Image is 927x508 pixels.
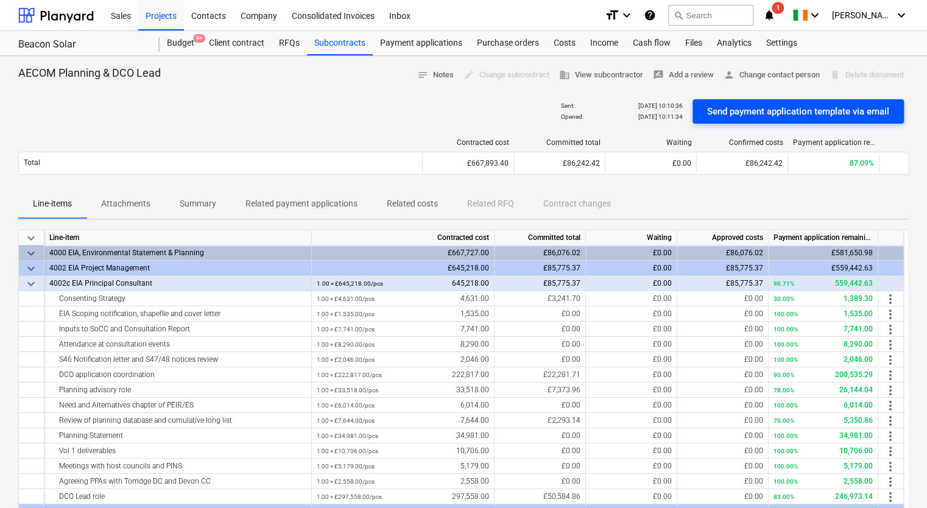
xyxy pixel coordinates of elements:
span: £0.00 [653,401,672,409]
div: Purchase orders [470,31,546,55]
span: £0.00 [653,340,672,348]
span: £2,293.14 [548,416,580,425]
div: 200,535.29 [774,367,873,383]
div: £86,076.02 [677,245,769,261]
span: Notes [417,68,454,82]
div: Confirmed costs [702,138,783,147]
span: £0.00 [562,446,580,455]
div: Beacon Solar [18,38,145,51]
p: AECOM Planning & DCO Lead [18,66,161,80]
div: Meetings with host councils and PINS [49,459,306,474]
a: Settings [759,31,805,55]
span: £50,584.86 [543,492,580,501]
span: £0.00 [653,477,672,485]
small: 100.00% [774,341,798,348]
small: 1.00 × £645,218.00 / pcs [317,280,383,287]
p: [DATE] 10:11:34 [638,113,683,121]
div: 7,741.00 [317,322,489,337]
p: [DATE] 10:10:36 [638,102,683,110]
div: 4,631.00 [317,291,489,306]
div: Cash flow [626,31,678,55]
span: £0.00 [744,325,763,333]
div: 1,389.30 [774,291,873,306]
div: Income [583,31,626,55]
a: Files [678,31,710,55]
span: £0.00 [562,340,580,348]
small: 100.00% [774,478,798,485]
div: 10,706.00 [774,443,873,459]
small: 1.00 × £7,644.00 / pcs [317,417,375,424]
span: £0.00 [653,294,672,303]
button: Send payment application template via email [693,99,904,124]
p: Opened : [561,113,583,121]
div: S46 Notification letter and S47/48 notices review [49,352,306,367]
div: £645,218.00 [312,261,495,276]
span: £0.00 [744,416,763,425]
div: 4002c EIA Principal Consultant [49,276,306,291]
div: Inputs to SoCC and Consultation Report [49,322,306,337]
span: £3,241.70 [548,294,580,303]
div: £667,893.40 [422,153,513,173]
small: 100.00% [774,311,798,317]
button: Search [668,5,753,26]
div: Review of planning database and cumulative long list [49,413,306,428]
div: 34,981.00 [774,428,873,443]
span: more_vert [883,337,898,352]
div: 559,442.63 [774,276,873,291]
span: more_vert [883,368,898,383]
span: View subcontractor [559,68,643,82]
i: keyboard_arrow_down [808,8,822,23]
div: £86,076.02 [495,245,586,261]
span: £0.00 [744,309,763,318]
div: 8,290.00 [317,337,489,352]
span: keyboard_arrow_down [24,231,38,245]
small: 100.00% [774,463,798,470]
span: notes [417,69,428,80]
span: keyboard_arrow_down [24,261,38,276]
div: Attendance at consultation events [49,337,306,352]
div: 5,179.00 [774,459,873,474]
div: Costs [546,31,583,55]
div: 4002 EIA Project Management [49,261,306,276]
p: Sent : [561,102,574,110]
span: £0.00 [744,431,763,440]
span: £0.00 [562,462,580,470]
a: Payment applications [373,31,470,55]
span: £0.00 [653,309,672,318]
div: Committed total [495,230,586,245]
div: 5,179.00 [317,459,489,474]
div: Agreeing PPAs with Torridge DC and Devon CC [49,474,306,489]
small: 30.00% [774,295,794,302]
span: £0.00 [744,340,763,348]
span: 9+ [193,34,205,43]
div: Budget [160,31,202,55]
small: 100.00% [774,356,798,363]
span: £22,281.71 [543,370,580,379]
div: £559,442.63 [769,261,878,276]
span: £0.00 [653,446,672,455]
div: 33,518.00 [317,383,489,398]
button: Change contact person [719,66,825,85]
span: more_vert [883,322,898,337]
span: keyboard_arrow_down [24,277,38,291]
span: £0.00 [744,355,763,364]
span: keyboard_arrow_down [24,246,38,261]
p: Related payment applications [245,197,358,210]
span: £0.00 [744,401,763,409]
small: 1.00 × £5,179.00 / pcs [317,463,375,470]
div: Planning advisory role [49,383,306,398]
div: 2,558.00 [774,474,873,489]
i: keyboard_arrow_down [619,8,634,23]
span: £85,775.37 [726,279,763,288]
div: Approved costs [677,230,769,245]
div: 7,741.00 [774,322,873,337]
small: 86.71% [774,280,794,287]
div: Contracted cost [312,230,495,245]
small: 83.00% [774,493,794,500]
p: Summary [180,197,216,210]
small: 70.00% [774,417,794,424]
span: £86,242.42 [745,159,783,168]
span: Add a review [653,68,714,82]
span: more_vert [883,307,898,322]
